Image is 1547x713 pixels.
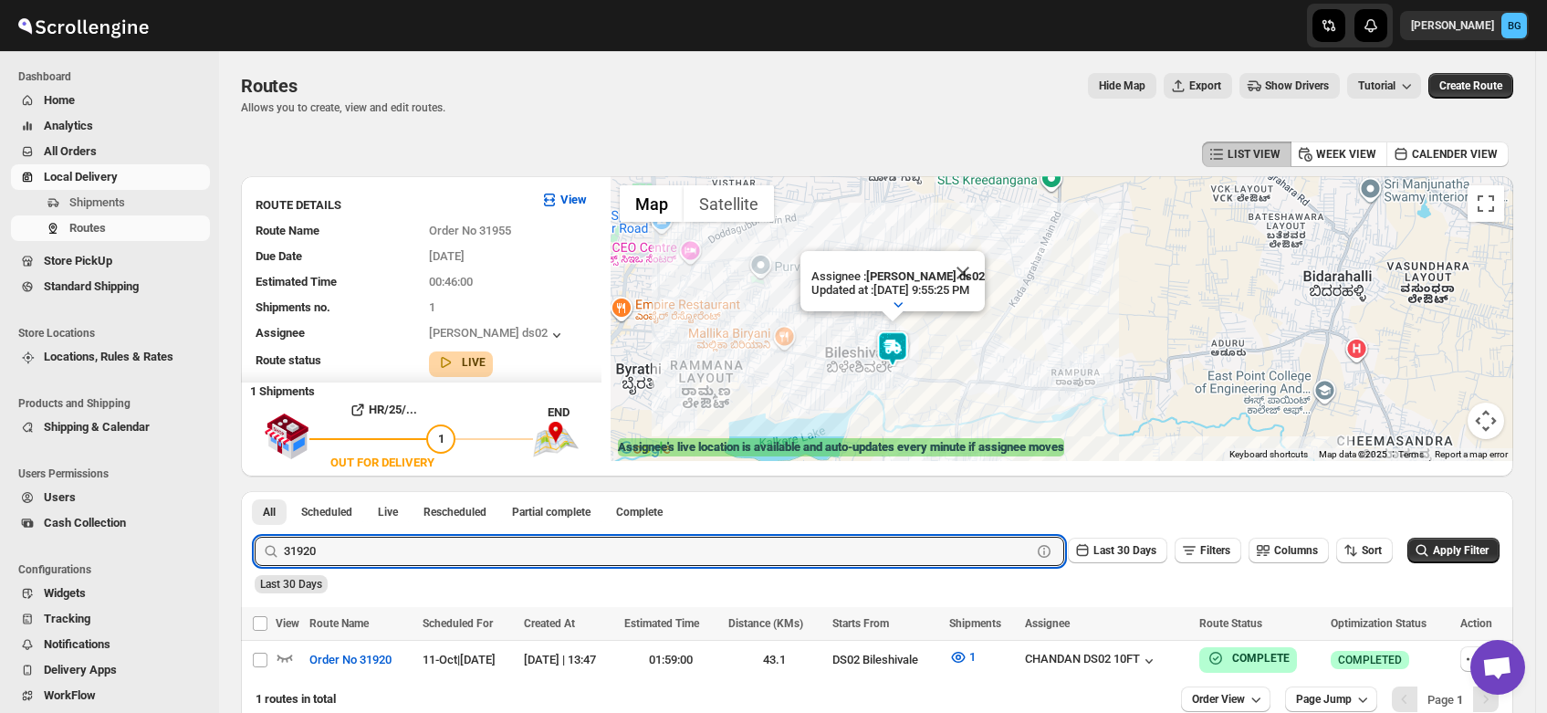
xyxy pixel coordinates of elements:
[256,249,302,263] span: Due Date
[1319,449,1387,459] span: Map data ©2025
[1347,73,1421,99] button: Tutorial
[44,254,112,267] span: Store PickUp
[69,221,106,235] span: Routes
[616,505,663,519] span: Complete
[309,617,369,630] span: Route Name
[429,249,465,263] span: [DATE]
[18,396,210,411] span: Products and Shipping
[18,326,210,341] span: Store Locations
[69,195,125,209] span: Shipments
[1411,18,1494,33] p: [PERSON_NAME]
[436,353,486,372] button: LIVE
[620,185,684,222] button: Show street map
[44,144,97,158] span: All Orders
[1200,544,1230,557] span: Filters
[1362,544,1382,557] span: Sort
[423,653,496,666] span: 11-Oct | [DATE]
[1501,13,1527,38] span: Brajesh Giri
[811,269,985,283] p: Assignee :
[44,516,126,530] span: Cash Collection
[1338,653,1402,667] span: COMPLETED
[969,650,976,664] span: 1
[1099,79,1145,93] span: Hide Map
[462,356,486,369] b: LIVE
[1400,11,1529,40] button: User menu
[301,505,352,519] span: Scheduled
[615,437,675,461] img: Google
[44,490,76,504] span: Users
[1207,649,1290,667] button: COMPLETE
[11,581,210,606] button: Widgets
[728,617,803,630] span: Distance (KMs)
[1468,185,1504,222] button: Toggle fullscreen view
[11,215,210,241] button: Routes
[1407,538,1500,563] button: Apply Filter
[11,113,210,139] button: Analytics
[1199,617,1262,630] span: Route Status
[11,657,210,683] button: Delivery Apps
[1392,687,1499,712] nav: Pagination
[309,651,392,669] span: Order No 31920
[1093,544,1156,557] span: Last 30 Days
[11,414,210,440] button: Shipping & Calendar
[832,617,889,630] span: Starts From
[11,485,210,510] button: Users
[524,617,575,630] span: Created At
[1428,73,1513,99] button: Create Route
[1433,544,1489,557] span: Apply Filter
[11,510,210,536] button: Cash Collection
[18,562,210,577] span: Configurations
[1336,538,1393,563] button: Sort
[256,196,526,215] h3: ROUTE DETAILS
[1285,687,1377,712] button: Page Jump
[44,663,117,676] span: Delivery Apps
[684,185,774,222] button: Show satellite imagery
[256,275,337,288] span: Estimated Time
[1470,640,1525,695] div: Open chat
[263,505,276,519] span: All
[429,275,473,288] span: 00:46:00
[1025,652,1158,670] button: CHANDAN DS02 10FT
[423,617,493,630] span: Scheduled For
[1175,538,1241,563] button: Filters
[1239,73,1340,99] button: Show Drivers
[1181,687,1270,712] button: Order View
[1068,538,1167,563] button: Last 30 Days
[1457,693,1463,707] b: 1
[1265,79,1329,93] span: Show Drivers
[18,467,210,481] span: Users Permissions
[11,632,210,657] button: Notifications
[1202,142,1291,167] button: LIST VIEW
[1291,142,1387,167] button: WEEK VIEW
[256,353,321,367] span: Route status
[44,637,110,651] span: Notifications
[256,224,319,237] span: Route Name
[260,578,322,591] span: Last 30 Days
[369,403,417,416] b: HR/25/...
[1228,147,1280,162] span: LIST VIEW
[1439,79,1502,93] span: Create Route
[624,617,699,630] span: Estimated Time
[618,438,1064,456] label: Assignee's live location is available and auto-updates every minute if assignee moves
[252,499,287,525] button: All routes
[728,651,821,669] div: 43.1
[256,692,336,706] span: 1 routes in total
[309,395,455,425] button: HR/25/...
[11,139,210,164] button: All Orders
[1331,617,1427,630] span: Optimization Status
[949,617,1001,630] span: Shipments
[429,326,566,344] button: [PERSON_NAME] ds02
[1296,692,1352,707] span: Page Jump
[1460,617,1492,630] span: Action
[1088,73,1156,99] button: Map action label
[1189,79,1221,93] span: Export
[256,326,305,340] span: Assignee
[938,643,987,672] button: 1
[512,505,591,519] span: Partial complete
[941,251,985,295] button: Close
[44,350,173,363] span: Locations, Rules & Rates
[1164,73,1232,99] button: Export
[429,224,511,237] span: Order No 31955
[44,612,90,625] span: Tracking
[276,617,299,630] span: View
